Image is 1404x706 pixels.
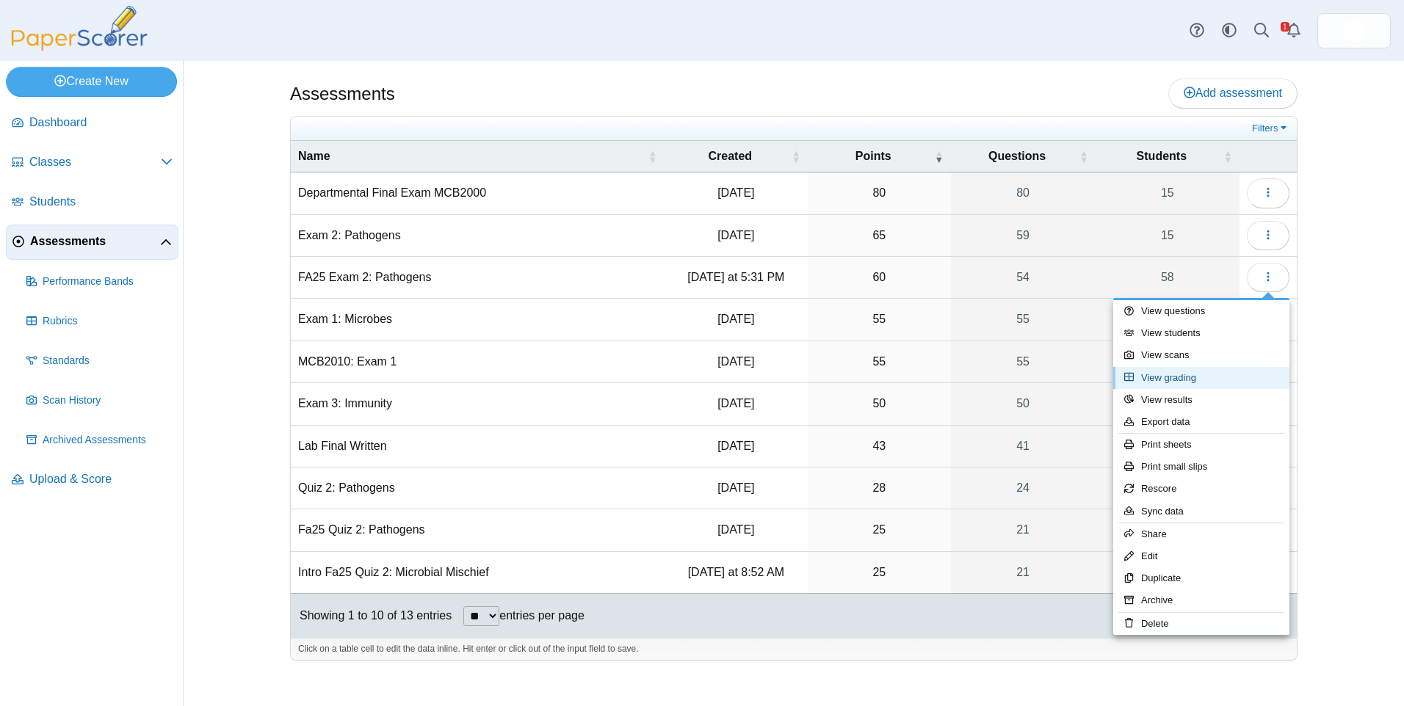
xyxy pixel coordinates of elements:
td: MCB2010: Exam 1 [291,341,665,383]
span: Assessments [30,233,160,250]
label: entries per page [499,609,585,622]
td: 25 [808,552,950,594]
a: 21 [951,509,1096,550]
td: FA25 Exam 2: Pathogens [291,257,665,299]
span: Rubrics [43,314,173,329]
a: View students [1113,322,1289,344]
a: Sync data [1113,501,1289,523]
a: 58 [1096,257,1240,298]
td: 28 [808,467,950,509]
time: May 26, 2025 at 8:23 PM [717,313,754,325]
span: Name : Activate to sort [648,149,657,164]
a: 55 [951,299,1096,340]
a: Scan History [21,383,178,418]
td: Departmental Final Exam MCB2000 [291,172,665,214]
img: PaperScorer [6,6,153,51]
span: Archived Assessments [43,433,173,448]
a: Students [6,185,178,220]
td: 55 [808,341,950,383]
span: Classes [29,154,161,170]
td: Lab Final Written [291,426,665,467]
time: Oct 6, 2025 at 5:31 PM [687,271,784,283]
a: View grading [1113,367,1289,389]
span: Upload & Score [29,471,173,487]
span: Students [29,194,173,210]
td: 50 [808,383,950,425]
td: Quiz 2: Pathogens [291,467,665,509]
a: 15 [1096,467,1240,509]
a: 50 [951,383,1096,424]
span: Scan History [43,393,173,408]
a: 24 [951,467,1096,509]
a: Rescore [1113,478,1289,500]
td: 25 [808,509,950,551]
time: Jun 24, 2025 at 11:01 AM [717,229,754,241]
a: 20 [1096,341,1240,382]
time: Sep 22, 2025 at 9:23 AM [717,355,754,368]
a: Standards [21,343,178,379]
a: View results [1113,389,1289,411]
td: Intro Fa25 Quiz 2: Microbial Mischief [291,552,665,594]
time: Oct 6, 2025 at 8:52 AM [688,566,784,578]
time: Jul 15, 2025 at 12:08 PM [717,397,754,410]
span: Standards [43,354,173,368]
span: Questions : Activate to sort [1079,149,1088,164]
td: Exam 2: Pathogens [291,215,665,257]
td: 43 [808,426,950,467]
time: Aug 7, 2025 at 11:02 AM [717,186,754,199]
a: Print small slips [1113,456,1289,478]
time: Jul 29, 2025 at 12:38 PM [717,440,754,452]
a: Export data [1113,411,1289,433]
span: Students : Activate to sort [1223,149,1232,164]
a: Edit [1113,545,1289,567]
a: Archived Assessments [21,423,178,458]
a: 76 [1096,299,1240,340]
span: Add assessment [1184,87,1282,99]
a: Dashboard [6,106,178,141]
td: 55 [808,299,950,341]
a: Alerts [1278,15,1310,47]
td: 65 [808,215,950,257]
td: 80 [808,172,950,214]
a: Duplicate [1113,567,1289,589]
span: Micah Willis [1342,19,1366,43]
a: Filters [1248,121,1293,136]
a: Add assessment [1168,79,1298,108]
a: Archive [1113,589,1289,611]
td: Exam 1: Microbes [291,299,665,341]
a: Print sheets [1113,434,1289,456]
a: Performance Bands [21,264,178,299]
a: 55 [951,341,1096,382]
a: 59 [951,215,1096,256]
span: Created [672,148,789,164]
span: Questions [958,148,1076,164]
a: Rubrics [21,304,178,339]
a: Classes [6,145,178,181]
img: ps.hreErqNOxSkiDGg1 [1342,19,1366,43]
a: Share [1113,523,1289,545]
a: 20 [1096,552,1240,593]
span: Points : Activate to remove sorting [935,149,944,164]
span: Performance Bands [43,274,173,289]
a: Create New [6,67,177,96]
span: Students [1103,148,1220,164]
a: 55 [1096,509,1240,550]
a: 41 [951,426,1096,467]
div: Showing 1 to 10 of 13 entries [291,594,452,638]
td: 60 [808,257,950,299]
span: Name [298,148,645,164]
a: Delete [1113,613,1289,635]
a: Upload & Score [6,462,178,498]
h1: Assessments [290,81,395,106]
a: 15 [1096,426,1240,467]
a: ps.hreErqNOxSkiDGg1 [1317,13,1391,48]
a: 21 [951,552,1096,593]
a: 15 [1096,215,1240,256]
a: 80 [951,172,1096,214]
td: Fa25 Quiz 2: Pathogens [291,509,665,551]
a: View scans [1113,344,1289,366]
span: Created : Activate to sort [792,149,800,164]
span: Points [815,148,931,164]
a: 15 [1096,172,1240,214]
div: Click on a table cell to edit the data inline. Hit enter or click out of the input field to save. [291,638,1297,660]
